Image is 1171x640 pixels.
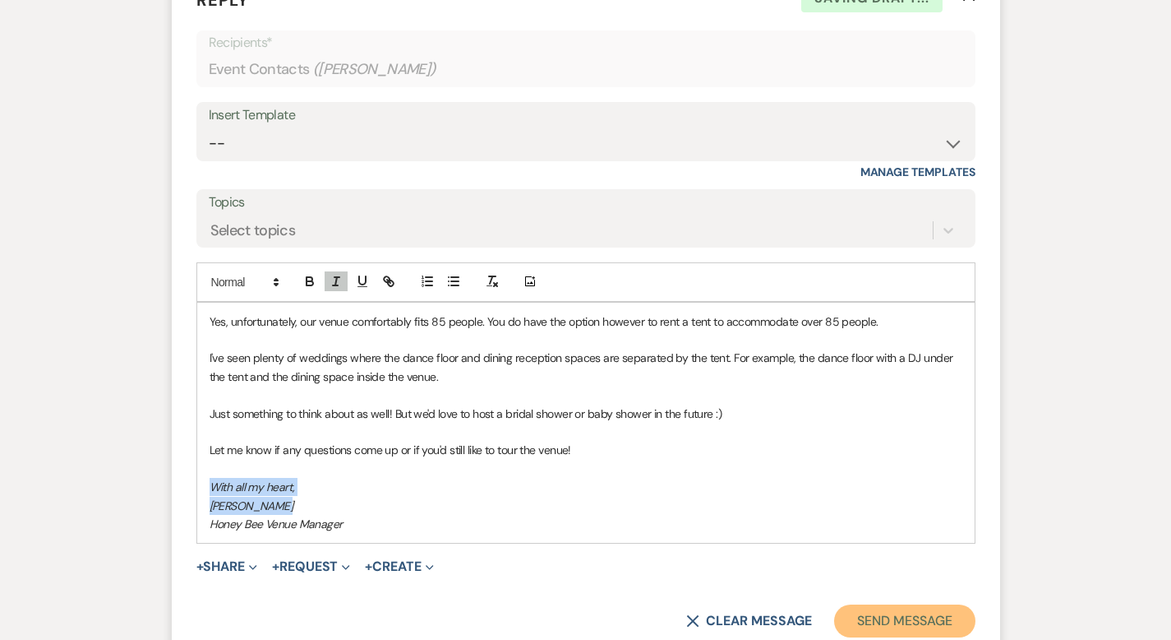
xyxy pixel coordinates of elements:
[209,32,963,53] p: Recipients*
[860,165,975,179] a: Manage Templates
[196,560,258,573] button: Share
[210,480,295,494] em: With all my heart,
[272,560,350,573] button: Request
[210,219,296,241] div: Select topics
[365,560,372,573] span: +
[210,405,962,423] p: Just something to think about as well! But we'd love to host a bridal shower or baby shower in th...
[272,560,279,573] span: +
[210,349,962,386] p: I've seen plenty of weddings where the dance floor and dining reception spaces are separated by t...
[196,560,204,573] span: +
[209,53,963,86] div: Event Contacts
[210,517,343,531] em: Honey Bee Venue Manager
[210,499,293,513] em: [PERSON_NAME]
[686,614,811,628] button: Clear message
[209,104,963,128] div: Insert Template
[834,605,975,638] button: Send Message
[210,313,962,331] p: Yes, unfortunately, our venue comfortably fits 85 people. You do have the option however to rent ...
[313,58,436,81] span: ( [PERSON_NAME] )
[209,191,963,215] label: Topics
[210,441,962,459] p: Let me know if any questions come up or if you'd still like to tour the venue!
[365,560,433,573] button: Create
